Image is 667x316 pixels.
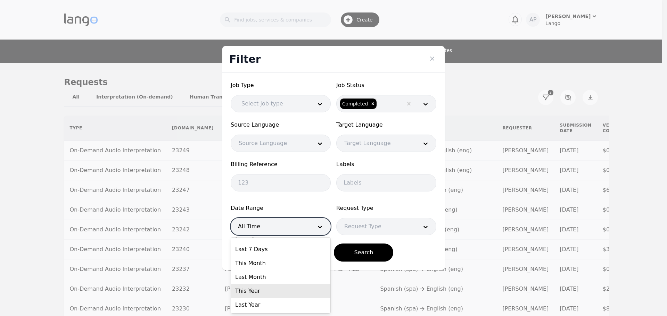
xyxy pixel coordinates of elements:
div: Last Year [231,298,330,312]
span: Labels [336,160,436,169]
div: Last 7 Days [231,242,330,256]
button: Search [334,244,393,262]
button: Close [427,53,438,64]
input: Labels [336,174,436,191]
span: Request Type [336,204,436,212]
span: Job Type [231,81,331,89]
div: This Month [231,256,330,270]
span: Job Status [336,81,436,89]
div: Last Month [231,270,330,284]
span: Billing Reference [231,160,331,169]
span: Date Range [231,204,331,212]
span: Filter [229,53,261,65]
span: Target Language [336,121,436,129]
span: Source Language [231,121,331,129]
div: Completed [340,99,369,109]
input: 123 [231,174,331,191]
div: This Year [231,284,330,298]
div: Remove Completed [369,99,377,109]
